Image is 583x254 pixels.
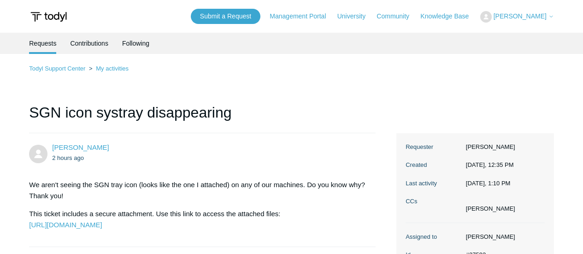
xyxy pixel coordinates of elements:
[406,232,461,242] dt: Assigned to
[406,142,461,152] dt: Requester
[337,12,375,21] a: University
[52,154,84,161] time: 08/21/2025, 12:35
[494,12,547,20] span: [PERSON_NAME]
[461,142,545,152] dd: [PERSON_NAME]
[461,232,545,242] dd: [PERSON_NAME]
[406,160,461,170] dt: Created
[122,33,149,54] a: Following
[29,8,68,25] img: Todyl Support Center Help Center home page
[87,65,129,72] li: My activities
[406,179,461,188] dt: Last activity
[406,197,461,206] dt: CCs
[52,143,109,151] a: [PERSON_NAME]
[70,33,108,54] a: Contributions
[377,12,418,21] a: Community
[29,208,366,230] p: This ticket includes a secure attachment. Use this link to access the attached files:
[466,161,514,168] time: 08/21/2025, 12:35
[52,143,109,151] span: Maya Douglas
[191,9,260,24] a: Submit a Request
[29,179,366,201] p: We aren't seeing the SGN tray icon (looks like the one I attached) on any of our machines. Do you...
[270,12,335,21] a: Management Portal
[420,12,478,21] a: Knowledge Base
[29,101,375,133] h1: SGN icon systray disappearing
[29,65,85,72] a: Todyl Support Center
[96,65,129,72] a: My activities
[29,221,102,229] a: [URL][DOMAIN_NAME]
[466,180,511,187] time: 08/21/2025, 13:10
[29,33,56,54] li: Requests
[466,204,515,213] li: Madaline
[29,65,87,72] li: Todyl Support Center
[480,11,554,23] button: [PERSON_NAME]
